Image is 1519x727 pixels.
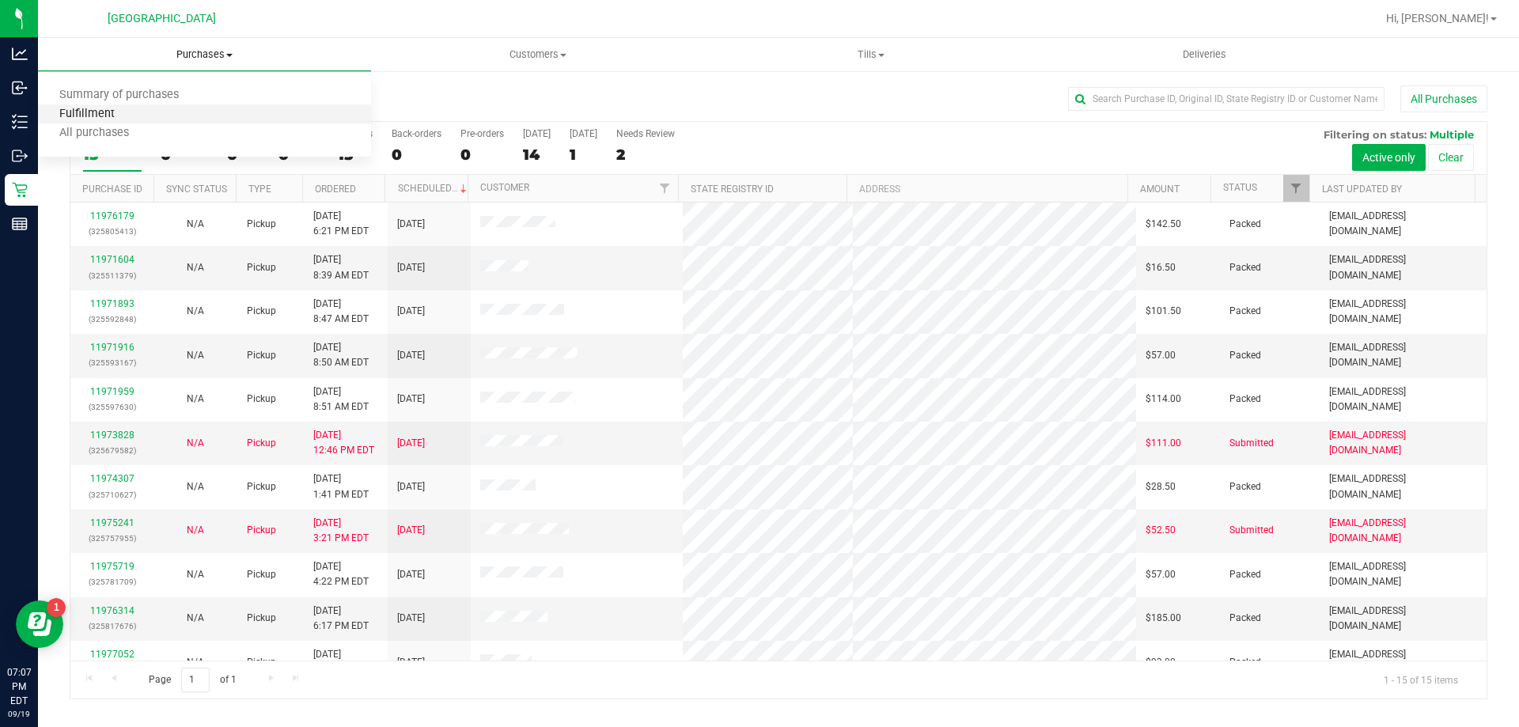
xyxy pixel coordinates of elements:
inline-svg: Outbound [12,148,28,164]
span: Packed [1229,392,1261,407]
a: Last Updated By [1322,184,1402,195]
span: Not Applicable [187,437,204,449]
span: [DATE] 12:46 PM EDT [313,428,374,458]
span: [EMAIL_ADDRESS][DOMAIN_NAME] [1329,297,1477,327]
a: 11971893 [90,298,134,309]
inline-svg: Inventory [12,114,28,130]
span: Not Applicable [187,262,204,273]
a: Purchase ID [82,184,142,195]
div: 1 [570,146,597,164]
inline-svg: Reports [12,216,28,232]
span: [DATE] 8:50 AM EDT [313,340,369,370]
span: Hi, [PERSON_NAME]! [1386,12,1489,25]
p: (325805413) [80,224,144,239]
span: [DATE] 1:41 PM EDT [313,471,369,502]
span: Not Applicable [187,393,204,404]
button: N/A [187,436,204,451]
span: Not Applicable [187,350,204,361]
span: [DATE] [397,655,425,670]
span: [EMAIL_ADDRESS][DOMAIN_NAME] [1329,604,1477,634]
span: [EMAIL_ADDRESS][DOMAIN_NAME] [1329,384,1477,415]
div: Needs Review [616,128,675,139]
div: [DATE] [523,128,551,139]
span: [DATE] [397,523,425,538]
span: [DATE] [397,436,425,451]
button: Active only [1352,144,1426,171]
a: State Registry ID [691,184,774,195]
span: Packed [1229,348,1261,363]
a: 11973828 [90,430,134,441]
a: Amount [1140,184,1180,195]
span: [GEOGRAPHIC_DATA] [108,12,216,25]
span: [EMAIL_ADDRESS][DOMAIN_NAME] [1329,471,1477,502]
p: (325710627) [80,487,144,502]
input: Search Purchase ID, Original ID, State Registry ID or Customer Name... [1068,87,1385,111]
span: Not Applicable [187,657,204,668]
span: Packed [1229,611,1261,626]
span: [EMAIL_ADDRESS][DOMAIN_NAME] [1329,428,1477,458]
span: Customers [372,47,703,62]
span: [DATE] 8:39 AM EDT [313,252,369,282]
span: Packed [1229,655,1261,670]
p: (325592848) [80,312,144,327]
span: All purchases [38,127,150,140]
span: Not Applicable [187,569,204,580]
p: 07:07 PM EDT [7,665,31,708]
span: Pickup [247,392,276,407]
a: Filter [1283,175,1309,202]
span: $93.00 [1146,655,1176,670]
span: Pickup [247,567,276,582]
span: Pickup [247,479,276,494]
span: [DATE] [397,479,425,494]
span: [DATE] 8:51 AM EDT [313,384,369,415]
p: (325597630) [80,399,144,415]
span: [DATE] 8:47 AM EDT [313,297,369,327]
span: [DATE] [397,611,425,626]
span: [DATE] [397,304,425,319]
a: Purchases Summary of purchases Fulfillment All purchases [38,38,371,71]
p: 09/19 [7,708,31,720]
span: $57.00 [1146,567,1176,582]
span: Filtering on status: [1324,128,1426,141]
a: 11971604 [90,254,134,265]
button: N/A [187,655,204,670]
a: Sync Status [166,184,227,195]
button: N/A [187,304,204,319]
a: 11971916 [90,342,134,353]
span: Not Applicable [187,305,204,316]
span: Pickup [247,655,276,670]
button: N/A [187,523,204,538]
span: [EMAIL_ADDRESS][DOMAIN_NAME] [1329,340,1477,370]
span: $28.50 [1146,479,1176,494]
span: $52.50 [1146,523,1176,538]
button: All Purchases [1400,85,1487,112]
span: [EMAIL_ADDRESS][DOMAIN_NAME] [1329,559,1477,589]
inline-svg: Inbound [12,80,28,96]
span: $185.00 [1146,611,1181,626]
span: [DATE] [397,392,425,407]
span: [EMAIL_ADDRESS][DOMAIN_NAME] [1329,647,1477,677]
span: Pickup [247,304,276,319]
a: Ordered [315,184,356,195]
iframe: Resource center unread badge [47,598,66,617]
span: [DATE] [397,348,425,363]
button: N/A [187,567,204,582]
a: 11975719 [90,561,134,572]
span: [DATE] 4:22 PM EDT [313,559,369,589]
div: 2 [616,146,675,164]
span: Multiple [1430,128,1474,141]
span: $142.50 [1146,217,1181,232]
span: Pickup [247,348,276,363]
a: Scheduled [398,183,470,194]
iframe: Resource center [16,600,63,648]
inline-svg: Retail [12,182,28,198]
span: 1 - 15 of 15 items [1371,668,1471,691]
span: [DATE] 3:21 PM EDT [313,516,369,546]
span: $111.00 [1146,436,1181,451]
button: N/A [187,479,204,494]
div: [DATE] [570,128,597,139]
th: Address [847,175,1127,203]
a: Customer [480,182,529,193]
button: N/A [187,348,204,363]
